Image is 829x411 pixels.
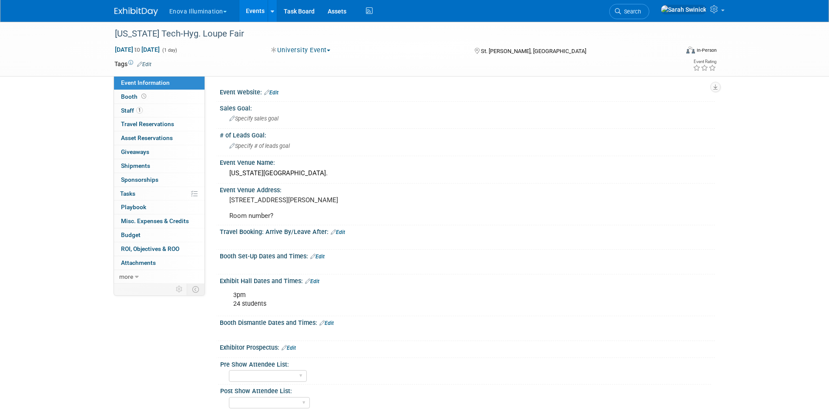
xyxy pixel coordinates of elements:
[114,145,205,159] a: Giveaways
[133,46,141,53] span: to
[114,270,205,284] a: more
[114,200,205,214] a: Playbook
[140,93,148,100] span: Booth not reserved yet
[264,90,279,96] a: Edit
[121,148,149,155] span: Giveaways
[161,47,177,53] span: (1 day)
[119,273,133,280] span: more
[114,76,205,90] a: Event Information
[121,231,141,238] span: Budget
[693,60,716,64] div: Event Rating
[137,61,151,67] a: Edit
[121,134,173,141] span: Asset Reservations
[121,245,179,252] span: ROI, Objectives & ROO
[331,229,345,235] a: Edit
[114,131,205,145] a: Asset Reservations
[114,173,205,187] a: Sponsorships
[114,159,205,173] a: Shipments
[220,86,715,97] div: Event Website:
[121,162,150,169] span: Shipments
[114,104,205,117] a: Staff1
[114,7,158,16] img: ExhibitDay
[226,167,708,180] div: [US_STATE][GEOGRAPHIC_DATA].
[621,8,641,15] span: Search
[121,259,156,266] span: Attachments
[310,254,325,260] a: Edit
[121,176,158,183] span: Sponsorships
[121,93,148,100] span: Booth
[114,214,205,228] a: Misc. Expenses & Credits
[187,284,205,295] td: Toggle Event Tabs
[114,117,205,131] a: Travel Reservations
[229,115,279,122] span: Specify sales goal
[220,225,715,237] div: Travel Booking: Arrive By/Leave After:
[114,256,205,270] a: Attachments
[121,204,146,211] span: Playbook
[628,45,717,58] div: Event Format
[112,26,666,42] div: [US_STATE] Tech-Hyg. Loupe Fair
[121,79,170,86] span: Event Information
[220,250,715,261] div: Booth Set-Up Dates and Times:
[114,228,205,242] a: Budget
[609,4,649,19] a: Search
[220,384,711,395] div: Post Show Attendee List:
[229,196,416,220] pre: [STREET_ADDRESS][PERSON_NAME] Room number?
[220,184,715,194] div: Event Venue Address:
[305,278,319,284] a: Edit
[227,287,619,313] div: 3pm 24 students
[114,46,160,53] span: [DATE] [DATE]
[114,242,205,256] a: ROI, Objectives & ROO
[696,47,717,53] div: In-Person
[220,274,715,286] div: Exhibit Hall Dates and Times:
[114,187,205,200] a: Tasks
[121,120,174,127] span: Travel Reservations
[220,129,715,140] div: # of Leads Goal:
[220,102,715,113] div: Sales Goal:
[114,60,151,68] td: Tags
[121,217,189,224] span: Misc. Expenses & Credits
[220,358,711,369] div: Pre Show Attendee List:
[229,143,290,149] span: Specify # of leads goal
[172,284,187,295] td: Personalize Event Tab Strip
[220,156,715,167] div: Event Venue Name:
[136,107,143,114] span: 1
[481,48,586,54] span: St. [PERSON_NAME], [GEOGRAPHIC_DATA]
[120,190,135,197] span: Tasks
[319,320,334,326] a: Edit
[282,345,296,351] a: Edit
[220,316,715,327] div: Booth Dismantle Dates and Times:
[661,5,707,14] img: Sarah Swinick
[121,107,143,114] span: Staff
[268,46,334,55] button: University Event
[220,341,715,352] div: Exhibitor Prospectus:
[686,47,695,53] img: Format-Inperson.png
[114,90,205,104] a: Booth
